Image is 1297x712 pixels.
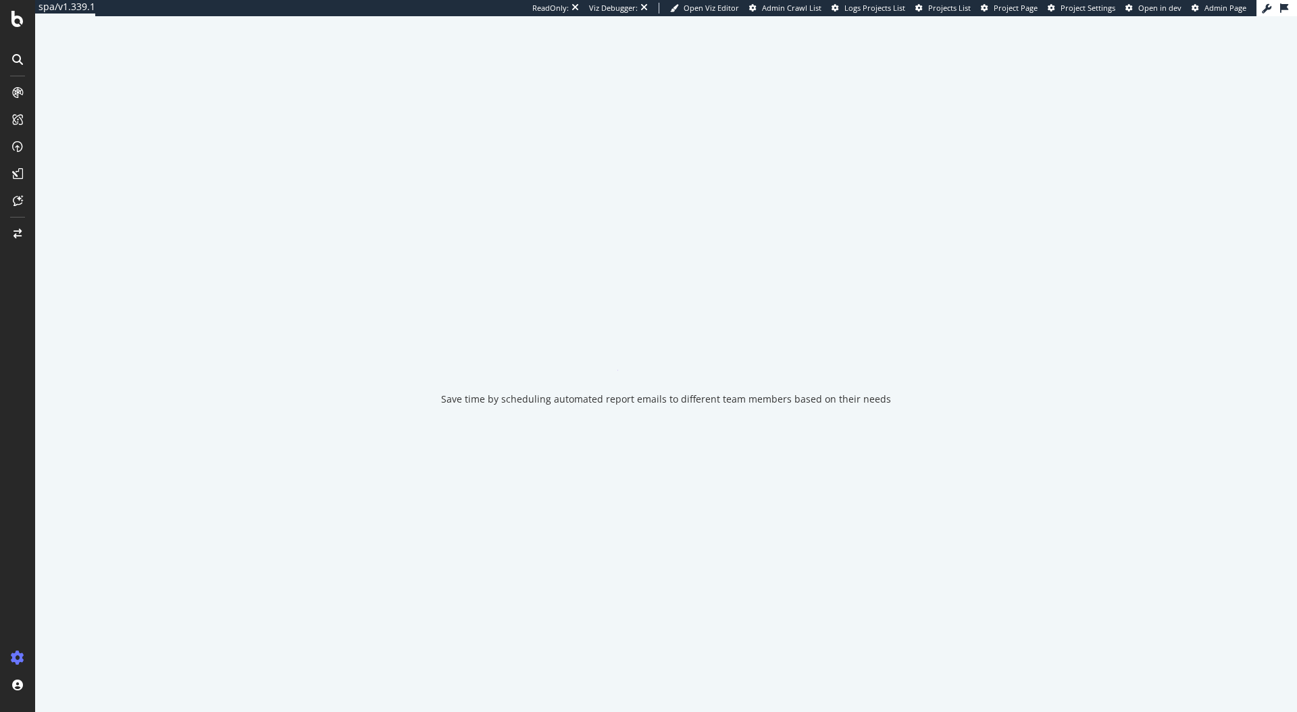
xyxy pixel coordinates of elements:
a: Project Page [981,3,1038,14]
span: Open in dev [1138,3,1181,13]
a: Logs Projects List [832,3,905,14]
a: Admin Crawl List [749,3,821,14]
a: Projects List [915,3,971,14]
a: Open Viz Editor [670,3,739,14]
span: Open Viz Editor [684,3,739,13]
a: Project Settings [1048,3,1115,14]
span: Projects List [928,3,971,13]
a: Open in dev [1125,3,1181,14]
span: Logs Projects List [844,3,905,13]
span: Project Page [994,3,1038,13]
span: Admin Page [1204,3,1246,13]
div: ReadOnly: [532,3,569,14]
div: Save time by scheduling automated report emails to different team members based on their needs [441,392,891,406]
span: Admin Crawl List [762,3,821,13]
div: Viz Debugger: [589,3,638,14]
div: animation [617,322,715,371]
a: Admin Page [1192,3,1246,14]
span: Project Settings [1061,3,1115,13]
